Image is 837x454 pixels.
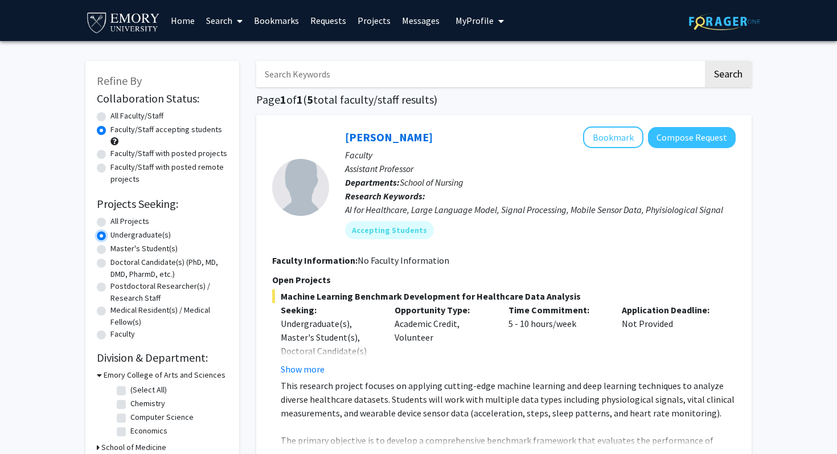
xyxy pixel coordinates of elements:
span: 1 [280,92,286,107]
label: (Select All) [130,384,167,396]
span: Machine Learning Benchmark Development for Healthcare Data Analysis [272,289,736,303]
h1: Page of ( total faculty/staff results) [256,93,752,107]
a: Requests [305,1,352,40]
button: Show more [281,362,325,376]
label: Chemistry [130,398,165,410]
p: Open Projects [272,273,736,287]
span: School of Nursing [400,177,463,188]
h3: School of Medicine [101,441,166,453]
label: All Projects [110,215,149,227]
div: Academic Credit, Volunteer [386,303,500,376]
b: Research Keywords: [345,190,425,202]
iframe: Chat [9,403,48,445]
a: Home [165,1,200,40]
a: Search [200,1,248,40]
span: My Profile [456,15,494,26]
p: Time Commitment: [508,303,605,317]
a: Bookmarks [248,1,305,40]
label: Undergraduate(s) [110,229,171,241]
button: Compose Request to Runze Yan [648,127,736,148]
p: Seeking: [281,303,378,317]
label: Faculty [110,328,135,340]
input: Search Keywords [256,61,703,87]
label: Economics [130,425,167,437]
b: Faculty Information: [272,255,358,266]
button: Add Runze Yan to Bookmarks [583,126,643,148]
div: 5 - 10 hours/week [500,303,614,376]
label: Computer Science [130,411,194,423]
img: ForagerOne Logo [689,13,760,30]
a: Projects [352,1,396,40]
img: Emory University Logo [85,9,161,35]
span: 5 [307,92,313,107]
p: This research project focuses on applying cutting-edge machine learning and deep learning techniq... [281,379,736,420]
label: All Faculty/Staff [110,110,163,122]
button: Search [705,61,752,87]
span: No Faculty Information [358,255,449,266]
label: Faculty/Staff with posted remote projects [110,161,228,185]
span: Refine By [97,73,142,88]
b: Departments: [345,177,400,188]
a: [PERSON_NAME] [345,130,433,144]
p: Faculty [345,148,736,162]
h2: Division & Department: [97,351,228,365]
h3: Emory College of Arts and Sciences [104,369,225,381]
label: Doctoral Candidate(s) (PhD, MD, DMD, PharmD, etc.) [110,256,228,280]
div: Not Provided [613,303,727,376]
label: Master's Student(s) [110,243,178,255]
h2: Projects Seeking: [97,197,228,211]
div: AI for Healthcare, Large Language Model, Signal Processing, Mobile Sensor Data, Phyisiological Si... [345,203,736,216]
mat-chip: Accepting Students [345,221,434,239]
p: Opportunity Type: [395,303,491,317]
p: Assistant Professor [345,162,736,175]
label: Medical Resident(s) / Medical Fellow(s) [110,304,228,328]
span: 1 [297,92,303,107]
h2: Collaboration Status: [97,92,228,105]
label: Faculty/Staff accepting students [110,124,222,136]
label: Faculty/Staff with posted projects [110,148,227,159]
label: Postdoctoral Researcher(s) / Research Staff [110,280,228,304]
p: Application Deadline: [622,303,719,317]
a: Messages [396,1,445,40]
div: Undergraduate(s), Master's Student(s), Doctoral Candidate(s) (PhD, MD, DMD, PharmD, etc.) [281,317,378,385]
